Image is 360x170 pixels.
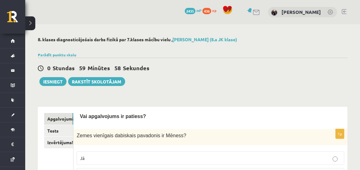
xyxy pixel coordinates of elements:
[7,11,25,27] a: Rīgas 1. Tālmācības vidusskola
[44,125,73,137] a: Tests
[38,37,347,42] h2: 8. klases diagnosticējošais darbs fizikā par 7.klases mācību vielu ,
[212,8,216,13] span: xp
[114,64,121,71] span: 58
[333,156,338,161] input: Jā
[77,133,183,138] span: Zemes vienīgais dabiskais pavadonis ir Mēness
[44,137,73,148] a: Izvērtējums!
[38,52,76,57] a: Parādīt punktu skalu
[271,9,277,16] img: Rolands Lokmanis
[68,77,125,86] a: Rakstīt skolotājam
[47,64,50,71] span: 0
[80,155,84,161] span: Jā
[185,8,201,13] a: 2435 mP
[196,8,201,13] span: mP
[282,9,321,15] a: [PERSON_NAME]
[53,64,75,71] span: Stundas
[183,133,186,138] span: ?
[185,8,195,14] span: 2435
[202,8,211,14] span: 436
[172,37,237,42] a: [PERSON_NAME] (8.a JK klase)
[39,77,67,86] button: Iesniegt
[44,113,73,125] a: Apgalvojumi
[79,64,85,71] span: 59
[202,8,219,13] a: 436 xp
[88,64,110,71] span: Minūtes
[80,114,146,119] span: Vai apgalvojums ir patiess?
[335,129,344,139] p: 1p
[123,64,149,71] span: Sekundes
